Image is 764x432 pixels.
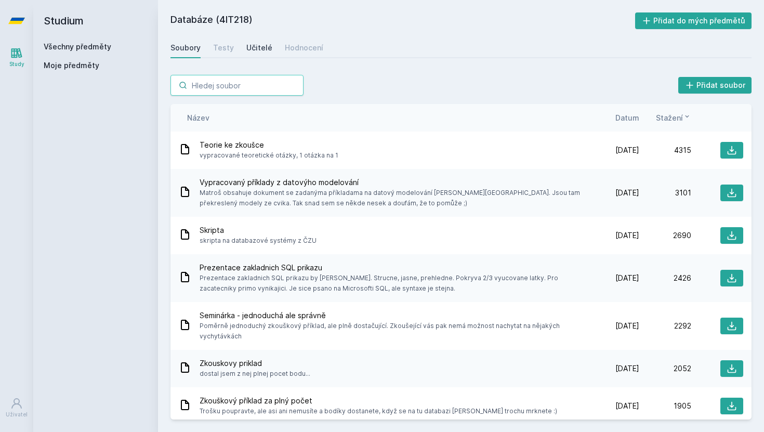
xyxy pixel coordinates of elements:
a: Uživatel [2,392,31,424]
div: Study [9,60,24,68]
div: Soubory [170,43,201,53]
span: Skripta [200,225,317,235]
div: Testy [213,43,234,53]
div: Učitelé [246,43,272,53]
span: Teorie ke zkoušce [200,140,338,150]
span: [DATE] [615,230,639,241]
div: 2292 [639,321,691,331]
button: Název [187,112,209,123]
span: [DATE] [615,321,639,331]
span: Moje předměty [44,60,99,71]
span: Poměrně jednoduchý zkouškový příklad, ale plně dostačující. Zkoušející vás pak nemá možnost nachy... [200,321,583,342]
h2: Databáze (4IT218) [170,12,635,29]
a: Soubory [170,37,201,58]
button: Přidat soubor [678,77,752,94]
div: 1905 [639,401,691,411]
span: [DATE] [615,363,639,374]
span: Prezentace zakladnich SQL prikazu [200,263,583,273]
span: Seminárka - jednoduchá ale správně [200,310,583,321]
span: Vypracovaný příklady z datovýho modelování [200,177,583,188]
div: 2690 [639,230,691,241]
button: Přidat do mých předmětů [635,12,752,29]
a: Testy [213,37,234,58]
span: Zkouškový příklad za plný počet [200,396,557,406]
span: vypracované teoretické otázky, 1 otázka na 1 [200,150,338,161]
button: Datum [615,112,639,123]
span: Stažení [656,112,683,123]
div: Uživatel [6,411,28,418]
a: Hodnocení [285,37,323,58]
a: Všechny předměty [44,42,111,51]
input: Hledej soubor [170,75,304,96]
span: Zkouskovy priklad [200,358,310,369]
span: Matroš obsahuje dokument se zadanýma příkladama na datový modelování [PERSON_NAME][GEOGRAPHIC_DAT... [200,188,583,208]
div: 2426 [639,273,691,283]
span: [DATE] [615,188,639,198]
span: Trošku poupravte, ale asi ani nemusíte a bodíky dostanete, když se na tu databazi [PERSON_NAME] t... [200,406,557,416]
span: [DATE] [615,273,639,283]
div: 3101 [639,188,691,198]
button: Stažení [656,112,691,123]
div: 4315 [639,145,691,155]
a: Study [2,42,31,73]
span: dostal jsem z nej plnej pocet bodu... [200,369,310,379]
div: Hodnocení [285,43,323,53]
span: Prezentace zakladnich SQL prikazu by [PERSON_NAME]. Strucne, jasne, prehledne. Pokryva 2/3 vyucov... [200,273,583,294]
a: Učitelé [246,37,272,58]
div: 2052 [639,363,691,374]
span: skripta na databazové systémy z ČZU [200,235,317,246]
span: [DATE] [615,145,639,155]
span: [DATE] [615,401,639,411]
